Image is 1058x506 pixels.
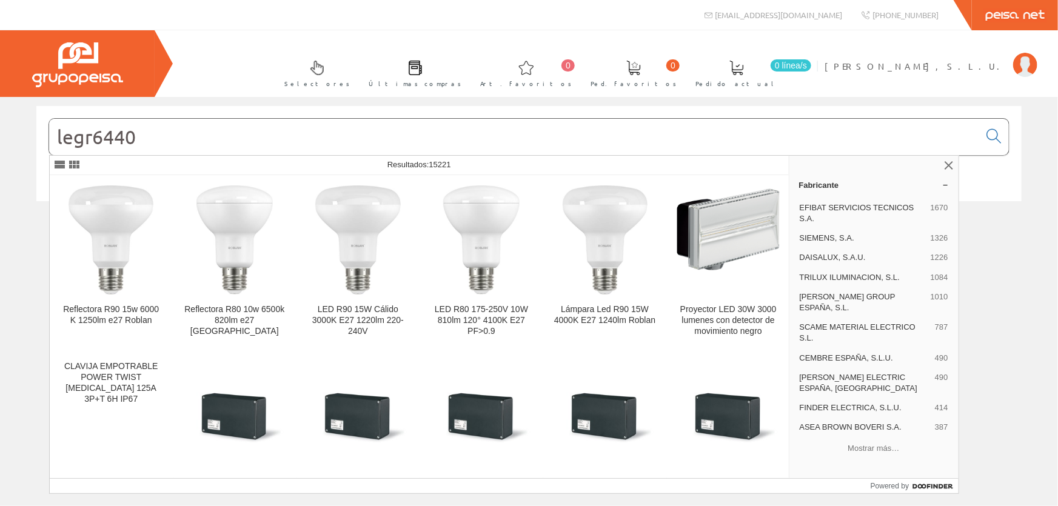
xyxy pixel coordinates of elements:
span: 490 [935,353,948,364]
span: Ped. favoritos [591,78,677,90]
div: Reflectora R80 10w 6500k 820lm e27 [GEOGRAPHIC_DATA] [183,304,287,337]
a: LED R90 15W Cálido 3000K E27 1220lm 220-240V LED R90 15W Cálido 3000K E27 1220lm 220-240V [296,176,420,351]
span: TRILUX ILUMINACION, S.L. [800,272,926,283]
img: CAJA EX 122x120x90mm [183,364,287,468]
span: 0 línea/s [771,59,811,72]
span: 15221 [429,160,451,169]
a: Últimas compras [357,50,467,95]
span: SCAME MATERIAL ELECTRICO S.L. [800,322,930,344]
span: 414 [935,402,948,413]
img: CAJA MURAL 190x75x75 [430,364,534,468]
span: [PERSON_NAME] GROUP ESPAÑA, S.L. [800,291,926,313]
span: [PHONE_NUMBER] [872,10,939,20]
span: SIEMENS, S.A. [800,233,926,244]
span: 1010 [931,291,948,313]
img: Grupo Peisa [32,42,123,87]
img: LED R90 15W Cálido 3000K E27 1220lm 220-240V [315,185,400,295]
a: CLAVIJA EMPOTRABLE POWER TWIST [MEDICAL_DATA] 125A 3P+T 6H IP67 [50,351,173,505]
span: 1226 [931,252,948,263]
span: Powered by [871,481,909,491]
a: Reflectora R80 10w 6500k 820lm e27 Roblan Reflectora R80 10w 6500k 820lm e27 [GEOGRAPHIC_DATA] [173,176,296,351]
div: Reflectora R90 15w 6000 K 1250lm e27 Roblan [59,304,163,326]
span: Últimas compras [369,78,461,90]
div: © Grupo Peisa [36,216,1022,227]
button: Mostrar más… [794,439,954,459]
div: Proyector LED 30W 3000 lumenes con detector de movimiento negro [677,304,780,337]
span: Pedido actual [695,78,778,90]
span: [PERSON_NAME], S.L.U. [825,60,1007,72]
input: Buscar... [49,119,979,155]
img: Lámpara Led R90 15W 4000K E27 1240lm Roblan [563,185,648,295]
img: Reflectora R90 15w 6000 K 1250lm e27 Roblan [69,185,153,295]
img: LED R80 175-250V 10W 810lm 120° 4100K E27 PF>0.9 [443,185,520,295]
span: EFIBAT SERVICIOS TECNICOS S.A. [800,202,926,224]
span: DAISALUX, S.A.U. [800,252,926,263]
span: ASEA BROWN BOVERI S.A. [800,422,930,433]
span: 1670 [931,202,948,224]
div: LED R90 15W Cálido 3000K E27 1220lm 220-240V [306,304,410,337]
span: 0 [666,59,680,72]
span: Resultados: [387,160,451,169]
span: 490 [935,372,948,394]
a: Fabricante [789,175,959,195]
img: CAJA MURAL 160x75x75 [553,364,657,468]
span: 0 [561,59,575,72]
span: 787 [935,322,948,344]
a: CAJA MURAL 160x75x75 [543,351,666,505]
span: 1084 [931,272,948,283]
img: Proyector LED 30W 3000 lumenes con detector de movimiento negro [677,188,780,292]
span: 387 [935,422,948,433]
a: Proyector LED 30W 3000 lumenes con detector de movimiento negro Proyector LED 30W 3000 lumenes co... [667,176,790,351]
span: [PERSON_NAME] ELECTRIC ESPAÑA, [GEOGRAPHIC_DATA] [800,372,930,394]
div: LED R80 175-250V 10W 810lm 120° 4100K E27 PF>0.9 [430,304,534,337]
span: 1326 [931,233,948,244]
a: 0 línea/s Pedido actual [683,50,814,95]
a: Powered by [871,479,959,493]
img: CAJA MURAL 110x75x75 [677,364,780,468]
span: [EMAIL_ADDRESS][DOMAIN_NAME] [715,10,843,20]
span: Art. favoritos [480,78,572,90]
a: Reflectora R90 15w 6000 K 1250lm e27 Roblan Reflectora R90 15w 6000 K 1250lm e27 Roblan [50,176,173,351]
span: FINDER ELECTRICA, S.L.U. [800,402,930,413]
div: Lámpara Led R90 15W 4000K E27 1240lm Roblan [553,304,657,326]
a: [PERSON_NAME], S.L.U. [825,50,1037,62]
a: Selectores [272,50,356,95]
span: CEMBRE ESPAÑA, S.L.U. [800,353,930,364]
div: CLAVIJA EMPOTRABLE POWER TWIST [MEDICAL_DATA] 125A 3P+T 6H IP67 [59,361,163,405]
a: CAJA MURAL 190x75x75 [420,351,543,505]
a: Lámpara Led R90 15W 4000K E27 1240lm Roblan Lámpara Led R90 15W 4000K E27 1240lm Roblan [543,176,666,351]
img: CAJA MURAL 230x75x75 [306,364,410,468]
img: Reflectora R80 10w 6500k 820lm e27 Roblan [196,185,273,295]
span: Selectores [284,78,350,90]
a: LED R80 175-250V 10W 810lm 120° 4100K E27 PF>0.9 LED R80 175-250V 10W 810lm 120° 4100K E27 PF>0.9 [420,176,543,351]
a: CAJA MURAL 230x75x75 [296,351,420,505]
a: CAJA EX 122x120x90mm [173,351,296,505]
a: CAJA MURAL 110x75x75 [667,351,790,505]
